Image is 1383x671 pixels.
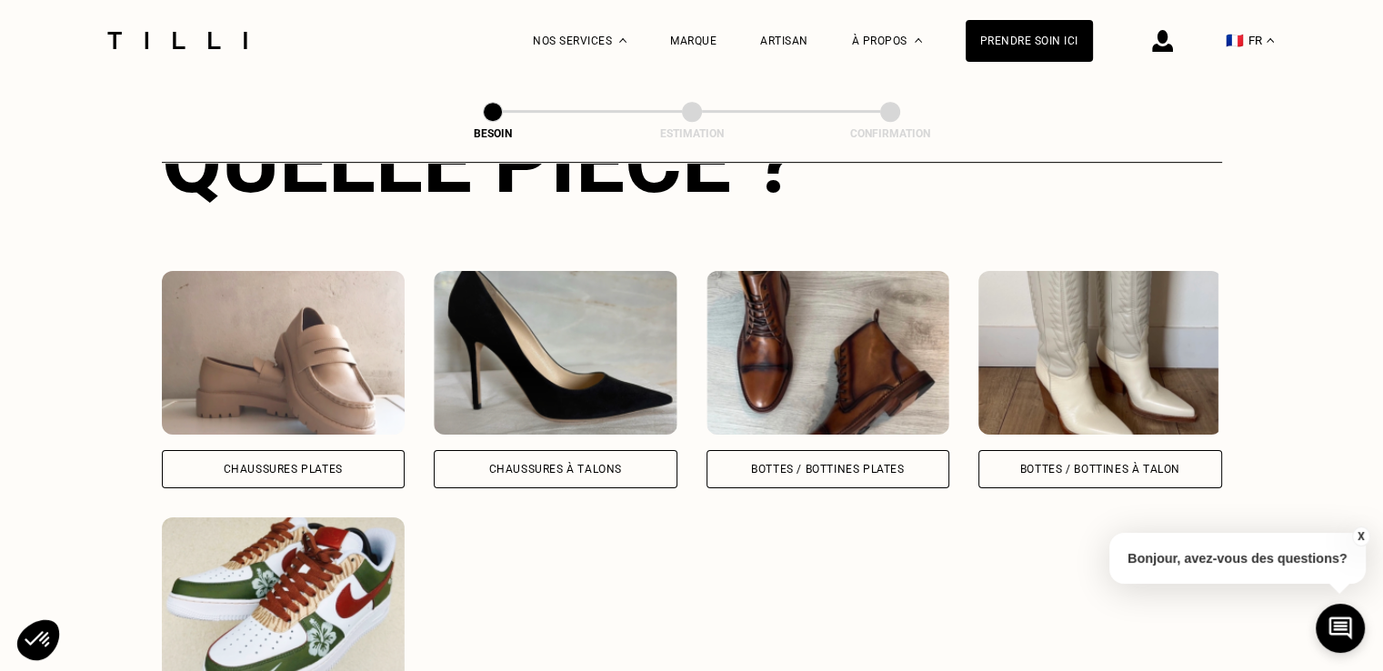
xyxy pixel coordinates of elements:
[966,20,1093,62] a: Prendre soin ici
[619,38,626,43] img: Menu déroulant
[434,271,677,435] img: Tilli retouche votre Chaussures à Talons
[1226,32,1244,49] span: 🇫🇷
[162,271,406,435] img: Tilli retouche votre Chaussures Plates
[489,464,622,475] div: Chaussures à Talons
[1267,38,1274,43] img: menu déroulant
[101,32,254,49] img: Logo du service de couturière Tilli
[915,38,922,43] img: Menu déroulant à propos
[978,271,1222,435] img: Tilli retouche votre Bottes / Bottines à talon
[707,271,950,435] img: Tilli retouche votre Bottes / Bottines plates
[1351,526,1369,546] button: X
[1152,30,1173,52] img: icône connexion
[224,464,343,475] div: Chaussures Plates
[1020,464,1180,475] div: Bottes / Bottines à talon
[402,127,584,140] div: Besoin
[760,35,808,47] a: Artisan
[799,127,981,140] div: Confirmation
[751,464,904,475] div: Bottes / Bottines plates
[601,127,783,140] div: Estimation
[670,35,717,47] a: Marque
[1109,533,1366,584] p: Bonjour, avez-vous des questions?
